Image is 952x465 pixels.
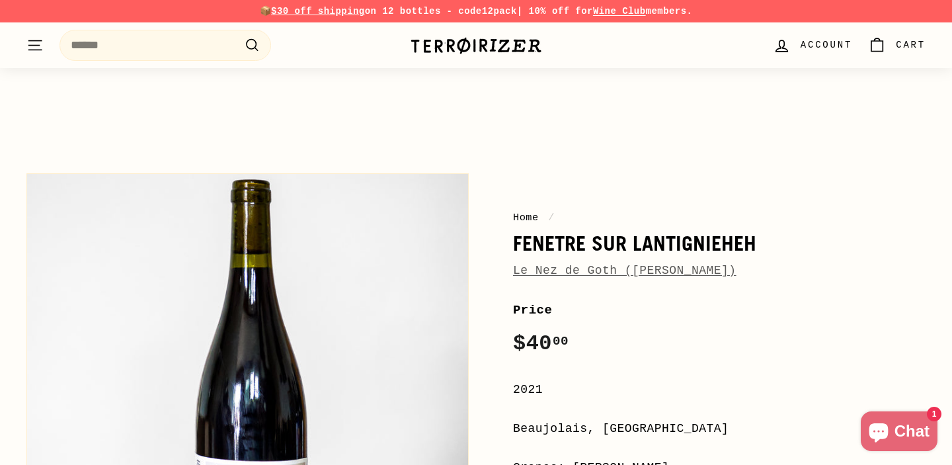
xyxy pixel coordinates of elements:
[553,334,569,349] sup: 00
[26,4,926,19] p: 📦 on 12 bottles - code | 10% off for members.
[513,212,539,224] a: Home
[513,300,926,320] label: Price
[513,264,736,277] a: Le Nez de Goth ([PERSON_NAME])
[545,212,558,224] span: /
[593,6,646,17] a: Wine Club
[513,210,926,226] nav: breadcrumbs
[513,331,569,356] span: $40
[513,419,926,439] div: Beaujolais, [GEOGRAPHIC_DATA]
[857,411,941,454] inbox-online-store-chat: Shopify online store chat
[482,6,517,17] strong: 12pack
[513,380,926,400] div: 2021
[513,232,926,255] h1: Fenetre sur LantignieHeH
[896,38,926,52] span: Cart
[271,6,365,17] span: $30 off shipping
[765,26,860,65] a: Account
[860,26,933,65] a: Cart
[801,38,852,52] span: Account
